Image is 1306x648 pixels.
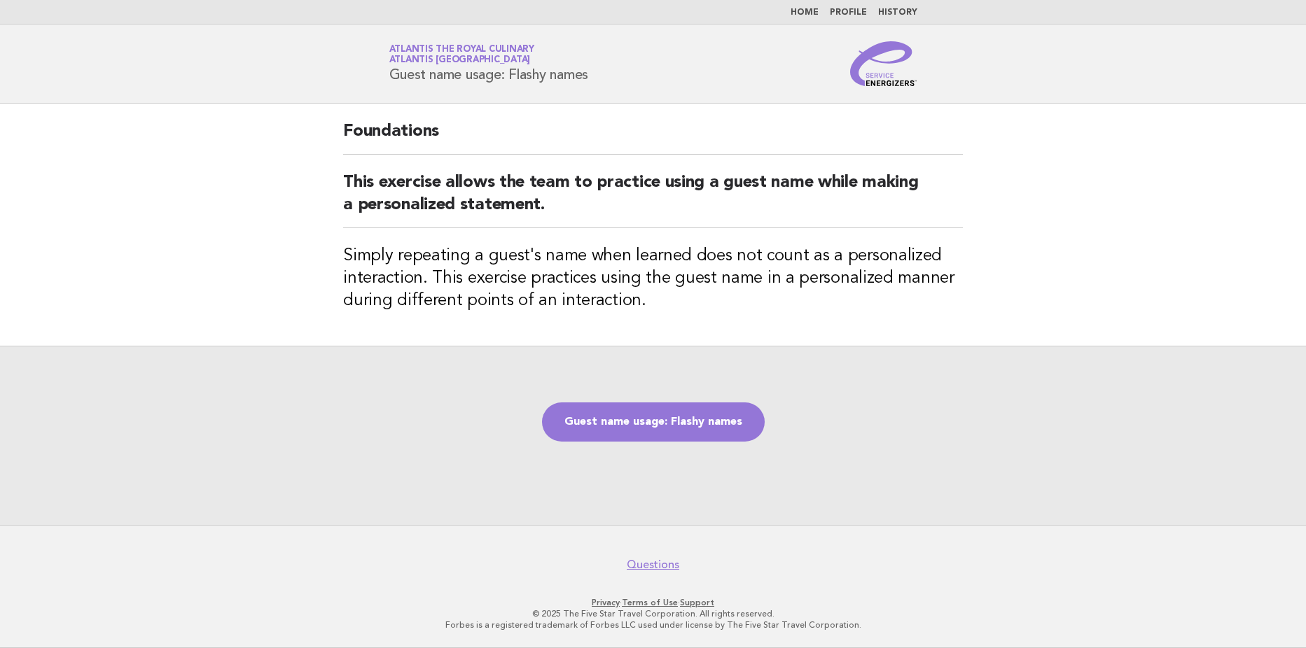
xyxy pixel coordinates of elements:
a: Support [680,598,714,607]
a: Atlantis the Royal CulinaryAtlantis [GEOGRAPHIC_DATA] [389,45,534,64]
h2: Foundations [343,120,963,155]
img: Service Energizers [850,41,917,86]
p: © 2025 The Five Star Travel Corporation. All rights reserved. [225,608,1082,619]
p: Forbes is a registered trademark of Forbes LLC used under license by The Five Star Travel Corpora... [225,619,1082,631]
span: Atlantis [GEOGRAPHIC_DATA] [389,56,531,65]
a: Questions [627,558,679,572]
a: Home [791,8,819,17]
a: Privacy [592,598,620,607]
h2: This exercise allows the team to practice using a guest name while making a personalized statement. [343,171,963,228]
h3: Simply repeating a guest's name when learned does not count as a personalized interaction. This e... [343,245,963,312]
p: · · [225,597,1082,608]
a: History [878,8,917,17]
h1: Guest name usage: Flashy names [389,45,589,82]
a: Guest name usage: Flashy names [542,402,765,442]
a: Terms of Use [622,598,678,607]
a: Profile [830,8,867,17]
